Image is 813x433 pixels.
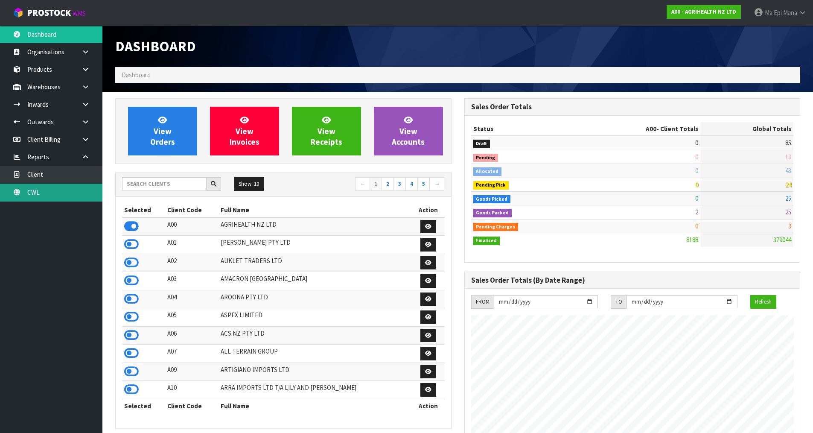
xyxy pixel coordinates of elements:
span: Pending Charges [473,223,519,231]
span: 0 [695,139,698,147]
span: 25 [785,208,791,216]
td: AGRIHEALTH NZ LTD [219,217,412,236]
td: ARRA IMPORTS LTD T/A LILY AND [PERSON_NAME] [219,381,412,399]
td: A07 [165,345,219,363]
span: View Invoices [230,115,259,147]
td: A02 [165,254,219,272]
a: ← [355,177,370,191]
span: 25 [785,194,791,202]
td: A10 [165,381,219,399]
a: 4 [405,177,418,191]
td: [PERSON_NAME] PTY LTD [219,236,412,254]
a: 5 [417,177,430,191]
span: Ma Epi [765,9,782,17]
button: Show: 10 [234,177,264,191]
div: TO [611,295,627,309]
a: ViewReceipts [292,107,361,155]
span: View Orders [150,115,175,147]
th: - Client Totals [577,122,700,136]
span: ProStock [27,7,71,18]
td: A00 [165,217,219,236]
span: 8188 [686,236,698,244]
td: A04 [165,290,219,308]
td: A06 [165,326,219,345]
th: Full Name [219,399,412,413]
span: 43 [785,167,791,175]
span: View Accounts [392,115,425,147]
h3: Sales Order Totals (By Date Range) [471,276,794,284]
th: Action [412,399,445,413]
span: 85 [785,139,791,147]
span: Dashboard [115,37,196,55]
span: A00 [646,125,656,133]
span: Draft [473,140,490,148]
button: Refresh [750,295,776,309]
th: Full Name [219,203,412,217]
td: AMACRON [GEOGRAPHIC_DATA] [219,272,412,290]
a: ViewOrders [128,107,197,155]
span: Goods Packed [473,209,512,217]
td: A09 [165,363,219,381]
span: 379044 [773,236,791,244]
a: ViewAccounts [374,107,443,155]
span: 2 [695,208,698,216]
td: ASPEX LIMITED [219,308,412,327]
span: 3 [788,222,791,230]
th: Client Code [165,203,219,217]
span: Goods Picked [473,195,511,204]
td: ALL TERRAIN GROUP [219,345,412,363]
a: 3 [393,177,406,191]
td: AROONA PTY LTD [219,290,412,308]
div: FROM [471,295,494,309]
th: Status [471,122,578,136]
th: Selected [122,203,165,217]
span: Allocated [473,167,502,176]
nav: Page navigation [290,177,445,192]
span: 0 [695,222,698,230]
span: Finalised [473,237,500,245]
th: Action [412,203,445,217]
a: A00 - AGRIHEALTH NZ LTD [667,5,741,19]
input: Search clients [122,177,207,190]
h3: Sales Order Totals [471,103,794,111]
span: View Receipts [311,115,342,147]
th: Global Totals [700,122,793,136]
span: 0 [695,194,698,202]
a: ViewInvoices [210,107,279,155]
a: 2 [382,177,394,191]
td: AUKLET TRADERS LTD [219,254,412,272]
td: A03 [165,272,219,290]
span: Pending Pick [473,181,509,190]
img: cube-alt.png [13,7,23,18]
td: ACS NZ PTY LTD [219,326,412,345]
span: Pending [473,154,498,162]
span: 0 [695,167,698,175]
span: 0 [695,181,698,189]
span: 0 [695,153,698,161]
th: Client Code [165,399,219,413]
span: Mana [783,9,797,17]
td: ARTIGIANO IMPORTS LTD [219,363,412,381]
a: 1 [370,177,382,191]
a: → [429,177,444,191]
small: WMS [73,9,86,18]
th: Selected [122,399,165,413]
td: A01 [165,236,219,254]
span: 24 [785,181,791,189]
span: Dashboard [122,71,151,79]
span: 13 [785,153,791,161]
td: A05 [165,308,219,327]
strong: A00 - AGRIHEALTH NZ LTD [671,8,736,15]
